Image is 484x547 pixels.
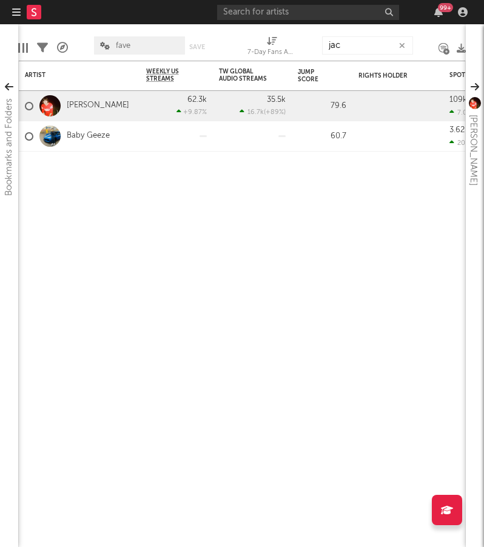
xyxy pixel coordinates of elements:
div: Jump Score [298,69,328,83]
div: 109k [449,96,467,104]
input: Search... [322,36,413,55]
span: +89 % [266,109,284,116]
button: 99+ [434,7,443,17]
div: 99 + [438,3,453,12]
div: 79.6 [298,99,346,113]
div: 3.62k [449,126,469,134]
div: [PERSON_NAME] [466,115,480,186]
div: 60.7 [298,129,346,144]
div: Rights Holder [358,72,419,79]
div: ( ) [240,108,286,116]
span: 16.7k [247,109,264,116]
div: Edit Columns [18,30,28,65]
div: 7-Day Fans Added (7-Day Fans Added) [247,30,296,65]
div: 62.3k [187,96,207,104]
div: +9.87 % [176,108,207,116]
a: [PERSON_NAME] [67,101,129,111]
span: fave [116,42,130,50]
div: 7.03k [449,109,474,116]
button: Save [189,44,205,50]
input: Search for artists [217,5,399,20]
div: Filters [37,30,48,65]
div: TW Global Audio Streams [219,68,267,82]
div: 206 [449,139,469,147]
div: 35.5k [267,96,286,104]
div: A&R Pipeline [57,30,68,65]
div: 7-Day Fans Added (7-Day Fans Added) [247,45,296,60]
span: Weekly US Streams [146,68,189,82]
div: Artist [25,72,116,79]
div: Bookmarks and Folders [2,98,16,196]
a: Baby Geeze [67,131,110,141]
